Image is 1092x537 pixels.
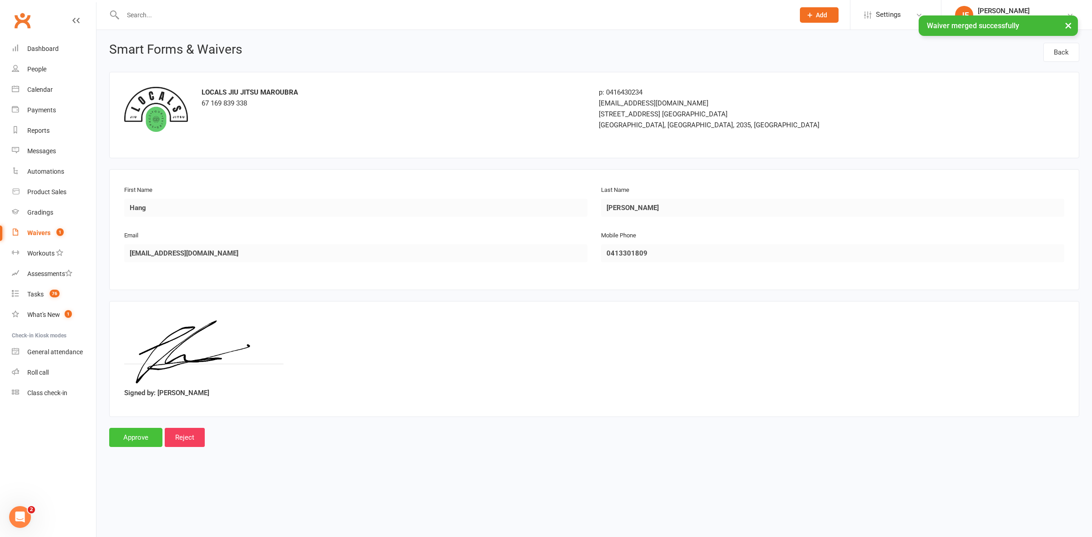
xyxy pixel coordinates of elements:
div: Waivers [27,229,51,236]
div: Automations [27,168,64,175]
a: Clubworx [11,9,34,32]
a: Roll call [12,362,96,383]
input: Search... [120,9,788,21]
input: Approve [109,428,162,447]
label: First Name [124,186,152,195]
img: fd36cc04-8abe-4dc6-954f-67c356df09f8.png [124,87,188,132]
div: Workouts [27,250,55,257]
a: Product Sales [12,182,96,202]
a: Automations [12,161,96,182]
span: Add [816,11,827,19]
div: Roll call [27,369,49,376]
a: People [12,59,96,80]
button: × [1060,15,1077,35]
div: 67 169 839 338 [202,87,585,109]
div: Dashboard [27,45,59,52]
div: General attendance [27,348,83,356]
label: Last Name [601,186,629,195]
div: Product Sales [27,188,66,196]
strong: LOCALS JIU JITSU MAROUBRA [202,88,298,96]
div: [STREET_ADDRESS] [GEOGRAPHIC_DATA] [599,109,903,120]
span: 1 [65,310,72,318]
a: Class kiosk mode [12,383,96,403]
label: Signed by: [PERSON_NAME] [124,387,209,398]
span: Settings [876,5,901,25]
a: General attendance kiosk mode [12,342,96,362]
div: Class check-in [27,389,67,396]
a: Payments [12,100,96,120]
div: [GEOGRAPHIC_DATA], [GEOGRAPHIC_DATA], 2035, [GEOGRAPHIC_DATA] [599,120,903,130]
a: Waivers 1 [12,223,96,243]
a: Workouts [12,243,96,264]
div: What's New [27,311,60,318]
iframe: Intercom live chat [9,506,31,528]
a: Assessments [12,264,96,284]
a: Gradings [12,202,96,223]
a: Reports [12,120,96,141]
div: p: 0416430234 [599,87,903,98]
a: Calendar [12,80,96,100]
div: Gradings [27,209,53,216]
div: [PERSON_NAME] [978,7,1067,15]
div: Assessments [27,270,72,277]
div: [EMAIL_ADDRESS][DOMAIN_NAME] [599,98,903,109]
button: Add [800,7,839,23]
a: Tasks 76 [12,284,96,305]
div: Waiver merged successfully [919,15,1078,36]
h1: Smart Forms & Waivers [109,43,242,59]
div: Messages [27,147,56,155]
label: Mobile Phone [601,231,636,241]
a: Dashboard [12,39,96,59]
div: Calendar [27,86,53,93]
input: Reject [165,428,205,447]
img: image1758009091.png [124,316,283,384]
span: 76 [50,290,60,297]
label: Email [124,231,138,241]
a: What's New1 [12,305,96,325]
span: 1 [56,228,64,236]
div: Reports [27,127,50,134]
span: 2 [28,506,35,513]
div: JF [955,6,973,24]
div: Tasks [27,291,44,298]
div: People [27,65,46,73]
div: LOCALS JIU JITSU MAROUBRA [978,15,1067,23]
div: Payments [27,106,56,114]
a: Messages [12,141,96,161]
a: Back [1043,43,1079,62]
